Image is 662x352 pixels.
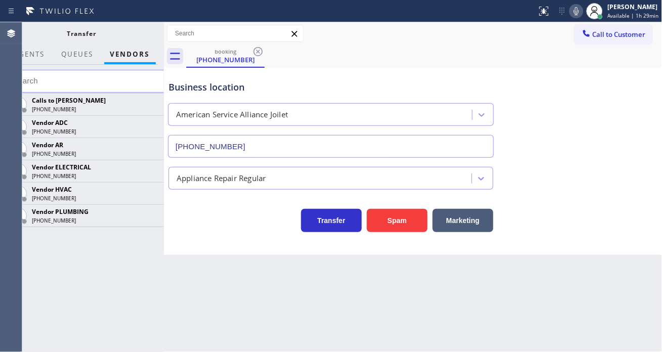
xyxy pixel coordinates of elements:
div: [PHONE_NUMBER] [32,172,155,180]
div: [PHONE_NUMBER] [32,195,155,202]
div: [PERSON_NAME] [608,3,659,11]
div: [PHONE_NUMBER] [32,217,155,224]
button: Mute [569,4,584,18]
div: Vendor PLUMBING [32,207,155,216]
div: Vendor ADC [32,118,155,127]
div: Vendor ELECTRICAL [32,163,155,171]
div: American Service Alliance Joilet [176,109,288,121]
span: AGENTS [14,50,45,59]
div: Business location [169,80,493,94]
button: Spam [367,209,428,232]
div: [PHONE_NUMBER] [187,55,264,64]
div: (787) 299-5842 [187,45,264,67]
button: Marketing [433,209,493,232]
button: Vendors [104,45,156,64]
div: booking [187,48,264,55]
button: AGENTS [8,45,51,64]
span: QUEUES [62,50,94,59]
div: [PHONE_NUMBER] [32,150,155,157]
span: Available | 1h 29min [608,12,659,19]
button: QUEUES [56,45,100,64]
span: Call to Customer [593,30,646,39]
div: Vendor HVAC [32,185,155,194]
span: Transfer [67,29,97,38]
input: Phone Number [168,135,494,158]
button: Transfer [301,209,362,232]
div: Appliance Repair Regular [177,172,266,184]
div: [PHONE_NUMBER] [32,106,155,113]
button: Call to Customer [575,25,652,44]
div: Calls to [PERSON_NAME] [32,96,155,105]
div: Vendor AR [32,141,155,149]
input: Search [168,25,303,41]
div: [PHONE_NUMBER] [32,128,155,135]
input: Search [6,70,170,93]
